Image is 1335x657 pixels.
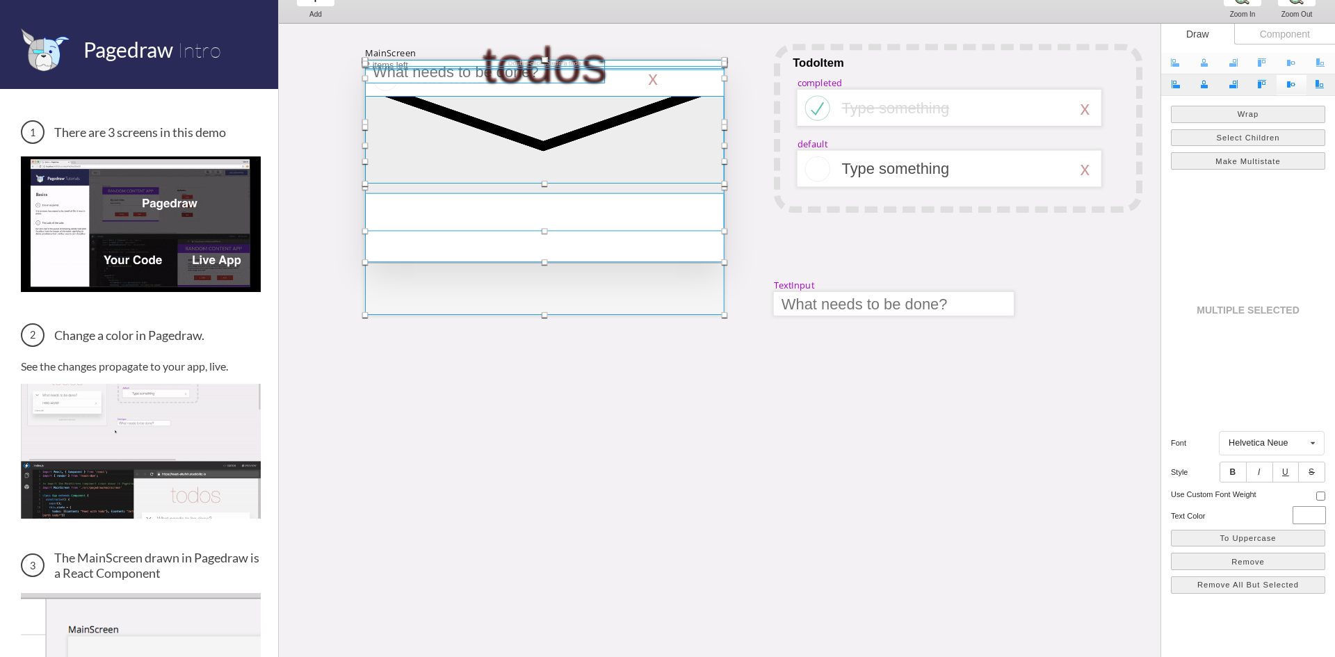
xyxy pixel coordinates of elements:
[21,323,261,347] h3: Change a color in Pagedraw.
[1171,152,1325,170] button: Make Multistate
[1171,468,1220,476] h5: style
[1230,467,1237,477] b: B
[1171,303,1325,317] div: MULTIPLE SELECTED
[1298,462,1325,482] button: S
[1171,439,1220,447] h5: font
[21,550,261,581] h3: The MainScreen drawn in Pagedraw is a React Component
[1161,24,1234,44] div: Draw
[1171,106,1325,123] button: Wrap
[798,77,843,89] div: completed
[21,28,70,72] img: favicon.png
[1282,467,1289,477] u: U
[1081,158,1090,179] div: x
[1258,467,1261,477] i: I
[21,384,261,519] img: Change a color in Pagedraw
[1246,462,1273,482] button: I
[177,37,221,63] span: Intro
[289,10,342,18] div: Add
[774,279,814,291] div: TextInput
[1216,10,1269,18] div: Zoom In
[1171,553,1325,570] button: Remove
[1081,97,1090,119] div: x
[1270,10,1323,18] div: Zoom Out
[1171,576,1325,594] button: Remove All But Selected
[1171,490,1261,498] h5: use custom font weight
[798,138,828,149] div: default
[21,156,261,291] img: 3 screens
[1229,439,1288,448] div: Helvetica Neue
[1234,24,1335,44] div: Component
[1309,467,1315,477] s: S
[21,120,261,144] h3: There are 3 screens in this demo
[1220,462,1247,482] button: B
[1316,492,1325,501] input: use custom font weight
[365,47,416,59] div: MainScreen
[1171,530,1325,547] button: To Uppercase
[1272,462,1300,482] button: U
[21,359,261,373] p: See the changes propagate to your app, live.
[1171,129,1325,147] button: Select Children
[83,37,173,62] span: Pagedraw
[1171,507,1220,520] h5: text color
